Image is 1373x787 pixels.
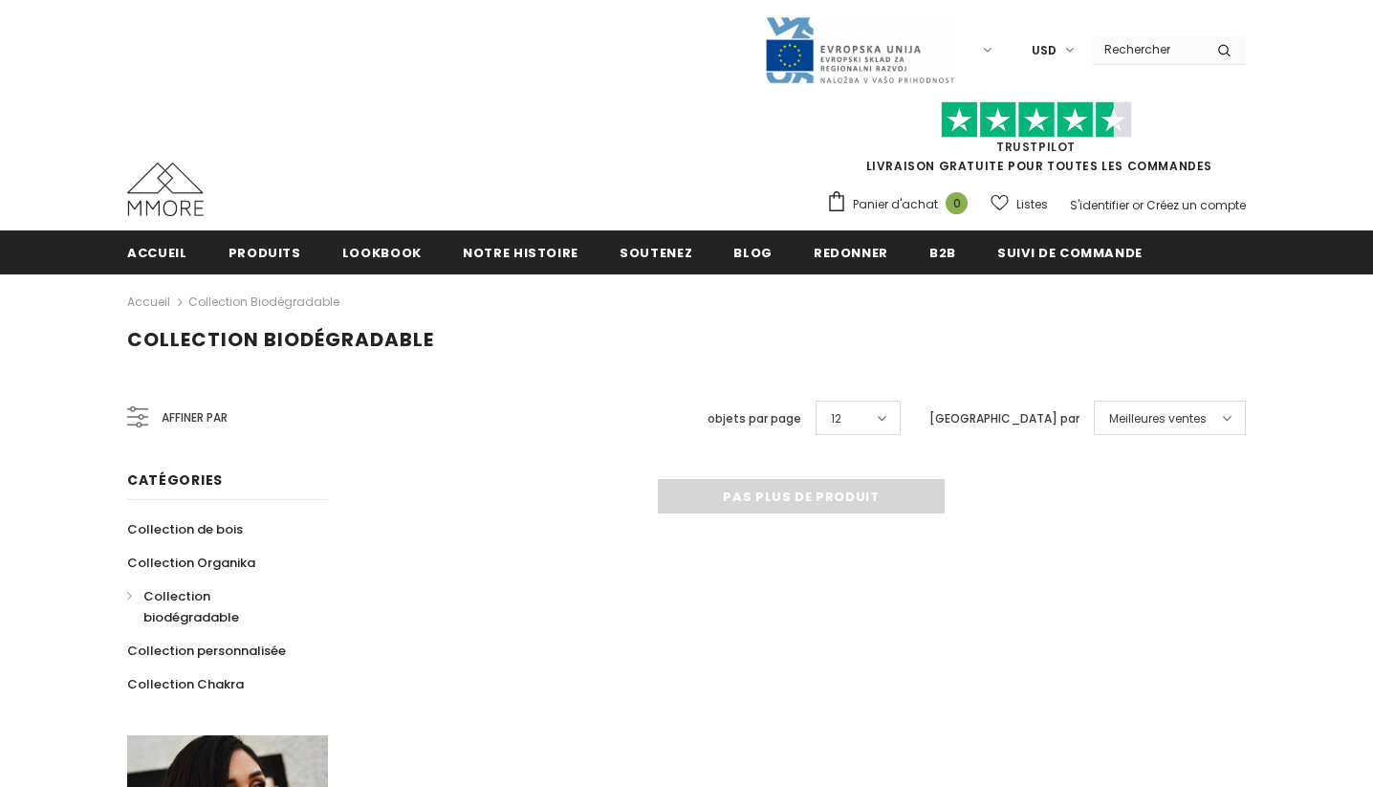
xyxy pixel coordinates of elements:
span: Collection biodégradable [143,587,239,626]
a: Accueil [127,230,187,273]
span: Redonner [814,244,888,262]
span: Produits [229,244,301,262]
span: Panier d'achat [853,195,938,214]
a: Collection biodégradable [188,294,339,310]
span: Affiner par [162,407,228,428]
span: Collection biodégradable [127,326,434,353]
span: USD [1032,41,1057,60]
span: 0 [946,192,968,214]
span: Listes [1016,195,1048,214]
span: soutenez [620,244,692,262]
label: objets par page [708,409,801,428]
img: Cas MMORE [127,163,204,216]
span: B2B [929,244,956,262]
span: Collection personnalisée [127,642,286,660]
a: Blog [733,230,773,273]
span: Collection Organika [127,554,255,572]
a: S'identifier [1070,197,1129,213]
a: Suivi de commande [997,230,1143,273]
a: Redonner [814,230,888,273]
span: Collection Chakra [127,675,244,693]
label: [GEOGRAPHIC_DATA] par [929,409,1079,428]
a: B2B [929,230,956,273]
img: Faites confiance aux étoiles pilotes [941,101,1132,139]
span: 12 [831,409,841,428]
span: Accueil [127,244,187,262]
span: Notre histoire [463,244,578,262]
span: or [1132,197,1144,213]
a: TrustPilot [996,139,1076,155]
a: Collection Chakra [127,667,244,701]
a: Collection Organika [127,546,255,579]
a: Listes [991,187,1048,221]
a: Collection personnalisée [127,634,286,667]
span: LIVRAISON GRATUITE POUR TOUTES LES COMMANDES [826,110,1246,174]
a: Panier d'achat 0 [826,190,977,219]
a: Collection biodégradable [127,579,307,634]
input: Search Site [1093,35,1203,63]
img: Javni Razpis [764,15,955,85]
span: Collection de bois [127,520,243,538]
a: Collection de bois [127,513,243,546]
span: Catégories [127,470,223,490]
a: Javni Razpis [764,41,955,57]
a: Notre histoire [463,230,578,273]
a: Produits [229,230,301,273]
a: Accueil [127,291,170,314]
span: Meilleures ventes [1109,409,1207,428]
span: Suivi de commande [997,244,1143,262]
span: Blog [733,244,773,262]
span: Lookbook [342,244,422,262]
a: Lookbook [342,230,422,273]
a: Créez un compte [1146,197,1246,213]
a: soutenez [620,230,692,273]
